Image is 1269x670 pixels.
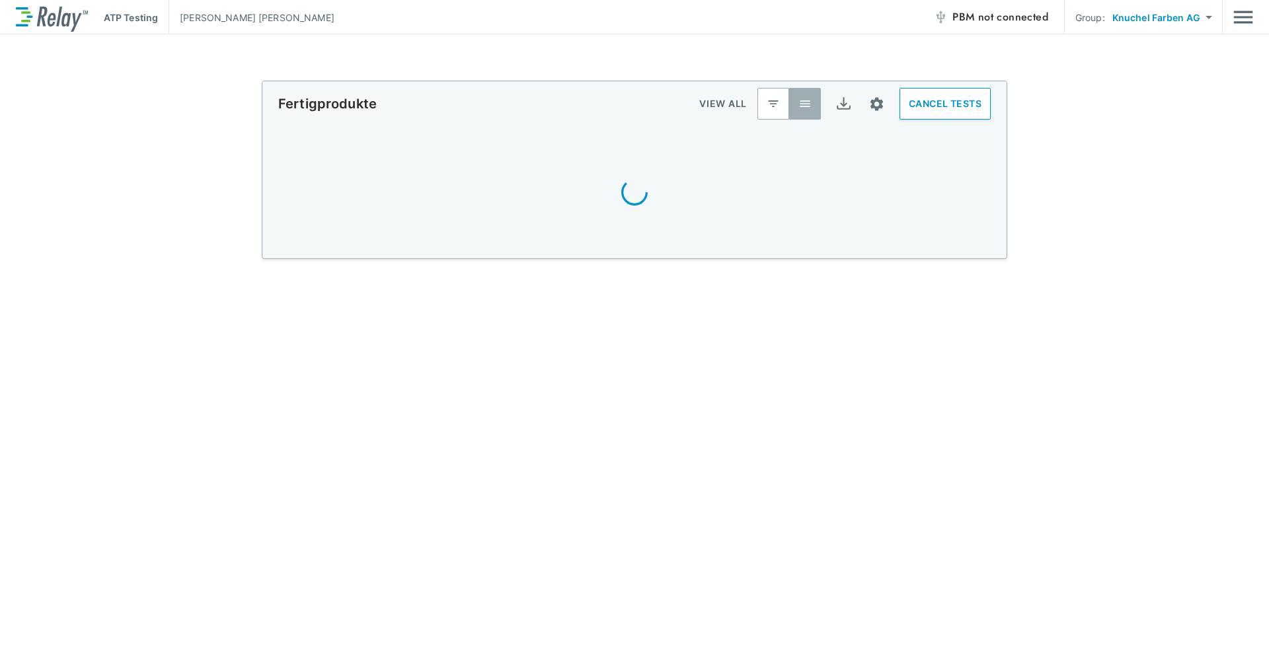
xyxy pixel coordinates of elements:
button: CANCEL TESTS [900,88,991,120]
button: Site setup [859,87,894,122]
img: Settings Icon [868,96,885,112]
button: Main menu [1233,5,1253,30]
button: PBM not connected [929,4,1054,30]
span: PBM [952,8,1048,26]
img: View All [798,97,812,110]
button: Export [827,88,859,120]
img: Latest [767,97,780,110]
p: [PERSON_NAME] [PERSON_NAME] [180,11,334,24]
img: Offline Icon [934,11,947,24]
p: VIEW ALL [699,96,747,112]
img: Drawer Icon [1233,5,1253,30]
span: not connected [978,9,1048,24]
p: ATP Testing [104,11,158,24]
img: LuminUltra Relay [16,3,88,32]
img: Export Icon [835,96,852,112]
p: Fertigprodukte [278,96,377,112]
p: Group: [1075,11,1105,24]
iframe: Resource center [1056,630,1256,660]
